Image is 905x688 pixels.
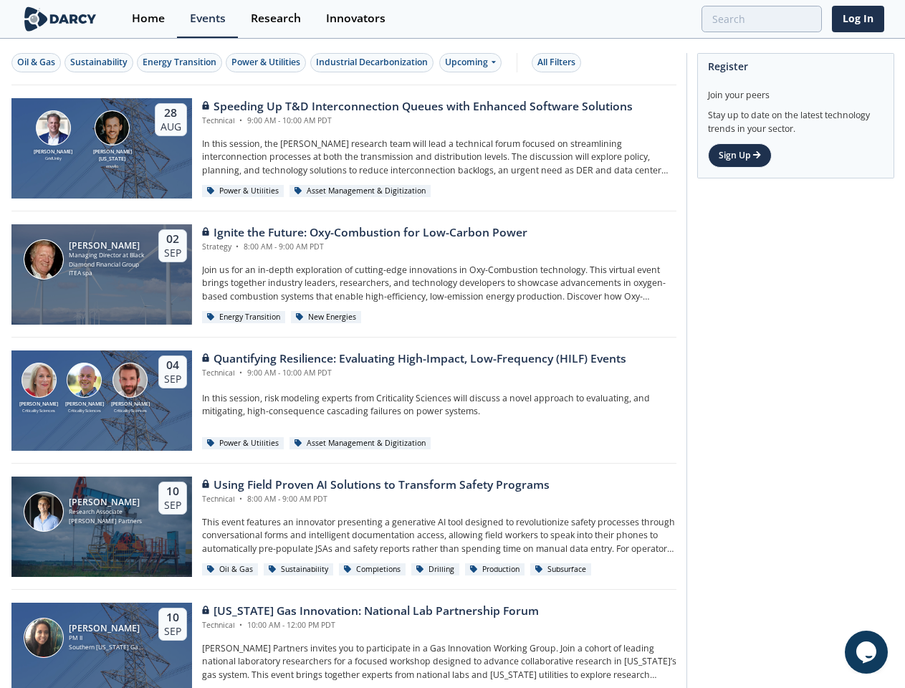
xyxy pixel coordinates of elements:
[289,185,431,198] div: Asset Management & Digitization
[202,477,550,494] div: Using Field Proven AI Solutions to Transform Safety Programs
[107,408,153,414] div: Criticality Sciences
[11,224,676,325] a: Patrick Imeson [PERSON_NAME] Managing Director at Black Diamond Financial Group ITEA spa 02 Sep I...
[237,620,245,630] span: •
[339,563,406,576] div: Completions
[202,115,633,127] div: Technical 9:00 AM - 10:00 AM PDT
[202,563,259,576] div: Oil & Gas
[69,623,145,634] div: [PERSON_NAME]
[530,563,592,576] div: Subsurface
[161,106,181,120] div: 28
[202,224,527,242] div: Ignite the Future: Oxy-Combustion for Low-Carbon Power
[237,368,245,378] span: •
[62,401,107,408] div: [PERSON_NAME]
[326,13,386,24] div: Innovators
[532,53,581,72] button: All Filters
[289,437,431,450] div: Asset Management & Digitization
[70,56,128,69] div: Sustainability
[202,311,286,324] div: Energy Transition
[137,53,222,72] button: Energy Transition
[21,363,57,398] img: Susan Ginsburg
[202,185,284,198] div: Power & Utilities
[202,642,676,682] p: [PERSON_NAME] Partners invites you to participate in a Gas Innovation Working Group. Join a cohor...
[90,148,135,163] div: [PERSON_NAME][US_STATE]
[11,98,676,199] a: Brian Fitzsimons [PERSON_NAME] GridUnity Luigi Montana [PERSON_NAME][US_STATE] envelio 28 Aug Spe...
[202,350,626,368] div: Quantifying Resilience: Evaluating High-Impact, Low-Frequency (HILF) Events
[11,350,676,451] a: Susan Ginsburg [PERSON_NAME] Criticality Sciences Ben Ruddell [PERSON_NAME] Criticality Sciences ...
[164,247,181,259] div: Sep
[69,497,142,507] div: [PERSON_NAME]
[310,53,434,72] button: Industrial Decarbonization
[264,563,334,576] div: Sustainability
[234,242,241,252] span: •
[69,269,145,278] div: ITEA spa
[90,163,135,169] div: envelio
[143,56,216,69] div: Energy Transition
[11,53,61,72] button: Oil & Gas
[708,54,884,79] div: Register
[69,507,142,517] div: Research Associate
[202,264,676,303] p: Join us for an in-depth exploration of cutting-edge innovations in Oxy-Combustion technology. Thi...
[62,408,107,414] div: Criticality Sciences
[708,79,884,102] div: Join your peers
[202,98,633,115] div: Speeding Up T&D Interconnection Queues with Enhanced Software Solutions
[16,401,62,408] div: [PERSON_NAME]
[64,53,133,72] button: Sustainability
[17,56,55,69] div: Oil & Gas
[202,392,676,419] p: In this session, risk modeling experts from Criticality Sciences will discuss a novel approach to...
[21,6,100,32] img: logo-wide.svg
[36,110,71,145] img: Brian Fitzsimons
[31,148,75,156] div: [PERSON_NAME]
[69,251,145,269] div: Managing Director at Black Diamond Financial Group
[164,232,181,247] div: 02
[69,241,145,251] div: [PERSON_NAME]
[202,620,539,631] div: Technical 10:00 AM - 12:00 PM PDT
[24,492,64,532] img: Juan Mayol
[95,110,130,145] img: Luigi Montana
[202,494,550,505] div: Technical 8:00 AM - 9:00 AM PDT
[164,358,181,373] div: 04
[161,120,181,133] div: Aug
[112,363,148,398] img: Ross Dakin
[708,143,772,168] a: Sign Up
[291,311,362,324] div: New Energies
[251,13,301,24] div: Research
[202,603,539,620] div: [US_STATE] Gas Innovation: National Lab Partnership Forum
[465,563,525,576] div: Production
[226,53,306,72] button: Power & Utilities
[164,484,181,499] div: 10
[845,631,891,674] iframe: chat widget
[190,13,226,24] div: Events
[231,56,300,69] div: Power & Utilities
[832,6,884,32] a: Log In
[16,408,62,414] div: Criticality Sciences
[237,494,245,504] span: •
[67,363,102,398] img: Ben Ruddell
[164,625,181,638] div: Sep
[202,516,676,555] p: This event features an innovator presenting a generative AI tool designed to revolutionize safety...
[537,56,575,69] div: All Filters
[164,499,181,512] div: Sep
[69,643,145,652] div: Southern [US_STATE] Gas Company
[11,477,676,577] a: Juan Mayol [PERSON_NAME] Research Associate [PERSON_NAME] Partners 10 Sep Using Field Proven AI S...
[439,53,502,72] div: Upcoming
[24,239,64,279] img: Patrick Imeson
[69,517,142,526] div: [PERSON_NAME] Partners
[202,138,676,177] p: In this session, the [PERSON_NAME] research team will lead a technical forum focused on streamlin...
[107,401,153,408] div: [PERSON_NAME]
[202,242,527,253] div: Strategy 8:00 AM - 9:00 AM PDT
[202,368,626,379] div: Technical 9:00 AM - 10:00 AM PDT
[164,611,181,625] div: 10
[702,6,822,32] input: Advanced Search
[202,437,284,450] div: Power & Utilities
[31,156,75,161] div: GridUnity
[24,618,64,658] img: Sheryldean Garcia
[237,115,245,125] span: •
[132,13,165,24] div: Home
[708,102,884,135] div: Stay up to date on the latest technology trends in your sector.
[164,373,181,386] div: Sep
[316,56,428,69] div: Industrial Decarbonization
[411,563,460,576] div: Drilling
[69,634,145,643] div: PM II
